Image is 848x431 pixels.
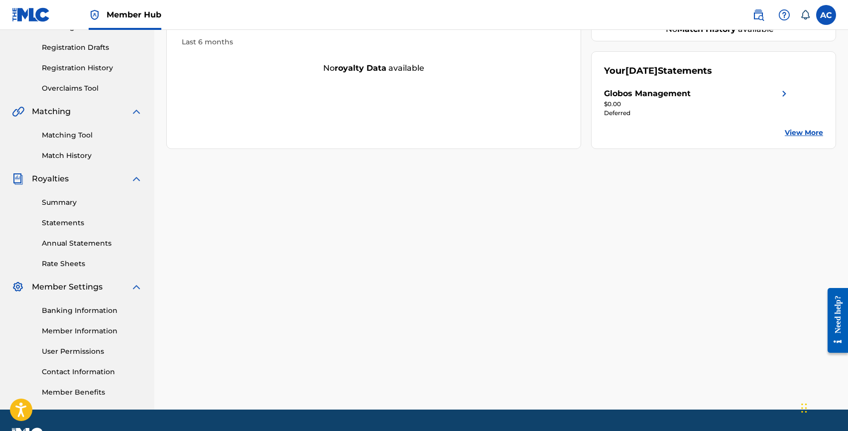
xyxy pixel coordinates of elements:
[800,10,810,20] div: Notifications
[42,42,142,53] a: Registration Drafts
[816,5,836,25] div: User Menu
[32,173,69,185] span: Royalties
[32,106,71,118] span: Matching
[798,383,848,431] div: Widget chat
[42,259,142,269] a: Rate Sheets
[778,88,790,100] img: right chevron icon
[625,65,658,76] span: [DATE]
[130,173,142,185] img: expand
[335,63,386,73] strong: royalty data
[774,5,794,25] div: Help
[604,109,790,118] div: Deferred
[820,281,848,361] iframe: Resource Center
[12,7,50,22] img: MLC Logo
[42,238,142,249] a: Annual Statements
[604,88,691,100] div: Globos Management
[604,100,790,109] div: $0.00
[89,9,101,21] img: Top Rightsholder
[42,387,142,398] a: Member Benefits
[130,281,142,293] img: expand
[42,305,142,316] a: Banking Information
[798,383,848,431] iframe: Chat Widget
[748,5,768,25] a: Public Search
[167,62,581,74] div: No available
[182,37,566,47] div: Last 6 months
[42,367,142,377] a: Contact Information
[604,64,712,78] div: Your Statements
[42,150,142,161] a: Match History
[42,130,142,141] a: Matching Tool
[42,63,142,73] a: Registration History
[604,88,790,118] a: Globos Managementright chevron icon$0.00Deferred
[752,9,764,21] img: search
[12,173,24,185] img: Royalties
[32,281,103,293] span: Member Settings
[42,83,142,94] a: Overclaims Tool
[42,197,142,208] a: Summary
[42,218,142,228] a: Statements
[42,346,142,357] a: User Permissions
[107,9,161,20] span: Member Hub
[12,281,24,293] img: Member Settings
[778,9,790,21] img: help
[130,106,142,118] img: expand
[801,393,807,423] div: Trascina
[785,128,823,138] a: View More
[42,326,142,336] a: Member Information
[12,106,24,118] img: Matching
